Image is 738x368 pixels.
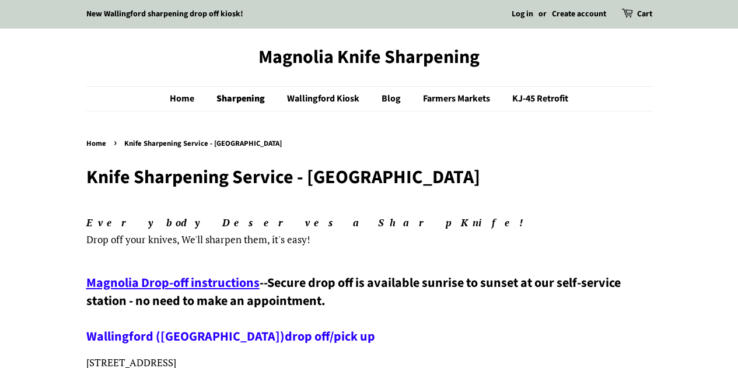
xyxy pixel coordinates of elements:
[86,166,652,188] h1: Knife Sharpening Service - [GEOGRAPHIC_DATA]
[86,274,260,292] a: Magnolia Drop-off instructions
[503,87,568,111] a: KJ-45 Retrofit
[637,8,652,22] a: Cart
[86,233,177,246] span: Drop off your knives
[86,138,109,149] a: Home
[86,327,285,346] a: Wallingford ([GEOGRAPHIC_DATA])
[86,216,533,229] em: Everybody Deserves a Sharp Knife!
[114,135,120,150] span: ›
[170,87,206,111] a: Home
[86,46,652,68] a: Magnolia Knife Sharpening
[86,215,652,248] p: , We'll sharpen them, it's easy!
[208,87,277,111] a: Sharpening
[285,327,375,346] a: drop off/pick up
[278,87,371,111] a: Wallingford Kiosk
[538,8,547,22] li: or
[373,87,412,111] a: Blog
[512,8,533,20] a: Log in
[86,274,621,346] span: Secure drop off is available sunrise to sunset at our self-service station - no need to make an a...
[124,138,285,149] span: Knife Sharpening Service - [GEOGRAPHIC_DATA]
[86,138,652,150] nav: breadcrumbs
[552,8,606,20] a: Create account
[86,8,243,20] a: New Wallingford sharpening drop off kiosk!
[414,87,502,111] a: Farmers Markets
[260,274,267,292] span: --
